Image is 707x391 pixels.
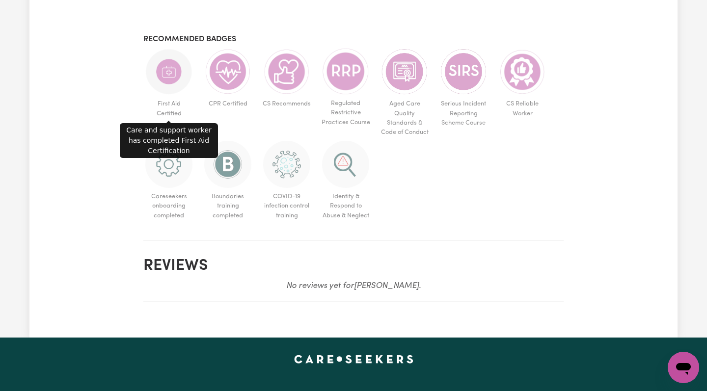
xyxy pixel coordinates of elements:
em: No reviews yet for [PERSON_NAME] . [286,282,421,290]
div: Care and support worker has completed First Aid Certification [120,123,218,158]
img: CS Academy: COVID-19 Infection Control Training course completed [263,141,310,188]
span: COVID-19 infection control training [261,188,312,224]
h2: Reviews [143,257,564,275]
img: Care and support worker has completed First Aid Certification [145,48,192,95]
span: Serious Incident Reporting Scheme Course [438,95,489,131]
img: CS Academy: Regulated Restrictive Practices course completed [322,48,369,95]
a: Careseekers home page [294,355,413,363]
img: CS Academy: Careseekers Onboarding course completed [145,141,192,188]
h3: Recommended badges [143,35,564,44]
span: Regulated Restrictive Practices Course [320,95,371,131]
span: Careseekers onboarding completed [143,188,194,224]
iframe: Button to launch messaging window, conversation in progress [668,352,699,383]
img: CS Academy: Identify & Respond to Abuse & Neglect in Aged & Disability course completed [322,141,369,188]
span: First Aid Certified [143,95,194,122]
img: Care worker is recommended by Careseekers [263,48,310,95]
span: Boundaries training completed [202,188,253,224]
img: Care worker is most reliable worker [499,48,546,95]
span: Aged Care Quality Standards & Code of Conduct [379,95,430,141]
span: CPR Certified [202,95,253,112]
img: Care and support worker has completed CPR Certification [204,48,251,95]
img: CS Academy: Boundaries in care and support work course completed [204,141,251,188]
img: CS Academy: Aged Care Quality Standards & Code of Conduct course completed [381,48,428,95]
span: CS Recommends [261,95,312,112]
img: CS Academy: Serious Incident Reporting Scheme course completed [440,48,487,95]
span: CS Reliable Worker [497,95,548,122]
span: Identify & Respond to Abuse & Neglect [320,188,371,224]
